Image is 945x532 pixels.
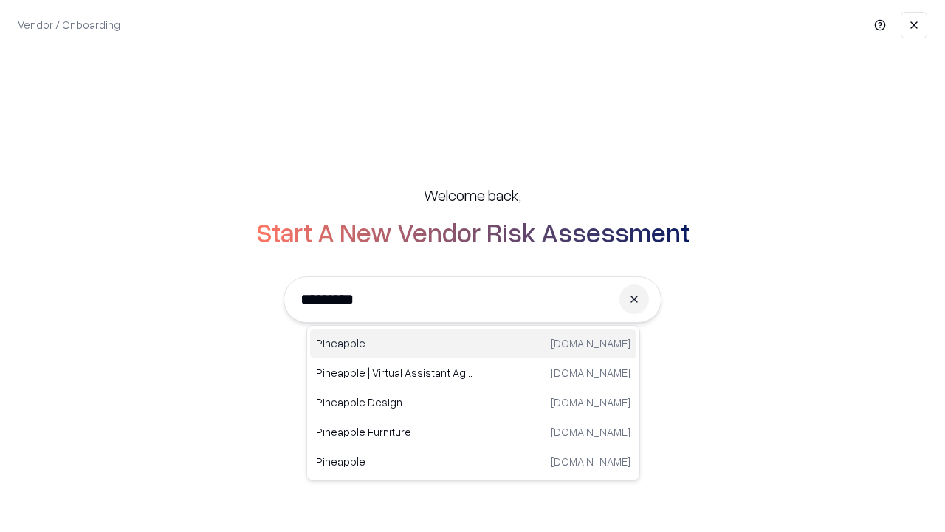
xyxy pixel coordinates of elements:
h5: Welcome back, [424,185,521,205]
p: Pineapple [316,335,473,351]
div: Suggestions [306,325,640,480]
h2: Start A New Vendor Risk Assessment [256,217,690,247]
p: [DOMAIN_NAME] [551,365,630,381]
p: Pineapple [316,454,473,469]
p: [DOMAIN_NAME] [551,424,630,440]
p: [DOMAIN_NAME] [551,335,630,351]
p: [DOMAIN_NAME] [551,454,630,469]
p: Pineapple Design [316,395,473,410]
p: Pineapple | Virtual Assistant Agency [316,365,473,381]
p: Pineapple Furniture [316,424,473,440]
p: Vendor / Onboarding [18,17,120,33]
p: [DOMAIN_NAME] [551,395,630,410]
